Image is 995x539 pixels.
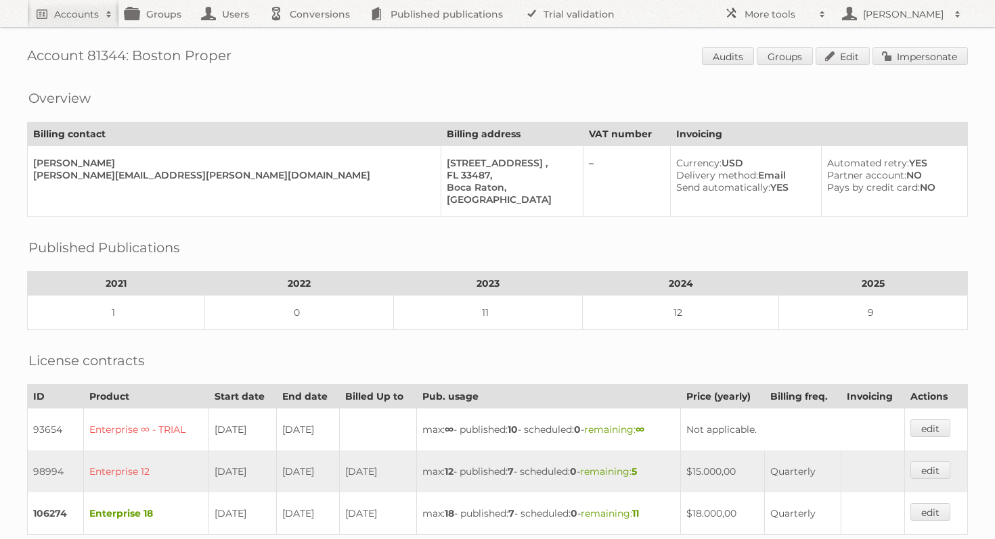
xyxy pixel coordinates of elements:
[205,296,394,330] td: 0
[208,492,277,535] td: [DATE]
[583,272,779,296] th: 2024
[54,7,99,21] h2: Accounts
[765,385,841,408] th: Billing freq.
[841,385,905,408] th: Invoicing
[676,169,810,181] div: Email
[779,272,968,296] th: 2025
[581,507,639,519] span: remaining:
[441,122,583,146] th: Billing address
[508,465,514,477] strong: 7
[816,47,870,65] a: Edit
[83,450,208,492] td: Enterprise 12
[340,385,417,408] th: Billed Up to
[765,492,841,535] td: Quarterly
[28,272,205,296] th: 2021
[779,296,968,330] td: 9
[277,385,340,408] th: End date
[28,296,205,330] td: 1
[681,450,765,492] td: $15.000,00
[584,423,644,436] span: remaining:
[827,157,909,169] span: Automated retry:
[910,419,950,437] a: edit
[208,450,277,492] td: [DATE]
[28,88,91,108] h2: Overview
[827,181,920,193] span: Pays by credit card:
[445,465,454,477] strong: 12
[745,7,812,21] h2: More tools
[447,169,572,181] div: FL 33487,
[827,157,956,169] div: YES
[417,385,681,408] th: Pub. usage
[632,507,639,519] strong: 11
[571,507,577,519] strong: 0
[583,296,779,330] td: 12
[702,47,754,65] a: Audits
[583,146,671,217] td: –
[632,465,637,477] strong: 5
[447,157,572,169] div: [STREET_ADDRESS] ,
[860,7,948,21] h2: [PERSON_NAME]
[872,47,968,65] a: Impersonate
[681,385,765,408] th: Price (yearly)
[681,492,765,535] td: $18.000,00
[340,450,417,492] td: [DATE]
[676,157,722,169] span: Currency:
[27,47,968,68] h1: Account 81344: Boston Proper
[28,385,84,408] th: ID
[905,385,968,408] th: Actions
[583,122,671,146] th: VAT number
[827,169,906,181] span: Partner account:
[910,461,950,479] a: edit
[757,47,813,65] a: Groups
[33,169,430,181] div: [PERSON_NAME][EMAIL_ADDRESS][PERSON_NAME][DOMAIN_NAME]
[417,492,681,535] td: max: - published: - scheduled: -
[28,350,145,371] h2: License contracts
[28,492,84,535] td: 106274
[33,157,430,169] div: [PERSON_NAME]
[447,193,572,206] div: [GEOGRAPHIC_DATA]
[765,450,841,492] td: Quarterly
[277,492,340,535] td: [DATE]
[28,450,84,492] td: 98994
[827,181,956,193] div: NO
[447,181,572,193] div: Boca Raton,
[670,122,967,146] th: Invoicing
[508,423,518,436] strong: 10
[445,507,454,519] strong: 18
[676,169,758,181] span: Delivery method:
[676,181,770,193] span: Send automatically:
[676,181,810,193] div: YES
[574,423,581,436] strong: 0
[508,507,514,519] strong: 7
[827,169,956,181] div: NO
[83,385,208,408] th: Product
[580,465,637,477] span: remaining:
[83,408,208,451] td: Enterprise ∞ - TRIAL
[28,122,441,146] th: Billing contact
[208,385,277,408] th: Start date
[445,423,454,436] strong: ∞
[676,157,810,169] div: USD
[394,296,583,330] td: 11
[636,423,644,436] strong: ∞
[394,272,583,296] th: 2023
[208,408,277,451] td: [DATE]
[417,408,681,451] td: max: - published: - scheduled: -
[205,272,394,296] th: 2022
[681,408,905,451] td: Not applicable.
[83,492,208,535] td: Enterprise 18
[570,465,577,477] strong: 0
[910,503,950,521] a: edit
[340,492,417,535] td: [DATE]
[28,408,84,451] td: 93654
[417,450,681,492] td: max: - published: - scheduled: -
[277,408,340,451] td: [DATE]
[28,237,180,258] h2: Published Publications
[277,450,340,492] td: [DATE]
